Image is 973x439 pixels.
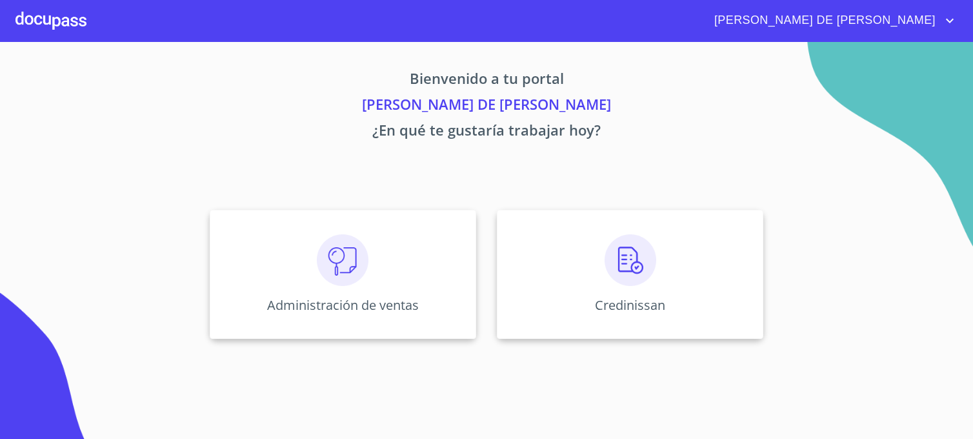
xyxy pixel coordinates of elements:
[89,119,884,145] p: ¿En qué te gustaría trabajar hoy?
[317,234,368,286] img: consulta.png
[267,296,419,314] p: Administración de ventas
[89,94,884,119] p: [PERSON_NAME] DE [PERSON_NAME]
[595,296,665,314] p: Credinissan
[605,234,656,286] img: verificacion.png
[705,10,942,31] span: [PERSON_NAME] DE [PERSON_NAME]
[89,68,884,94] p: Bienvenido a tu portal
[705,10,958,31] button: account of current user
